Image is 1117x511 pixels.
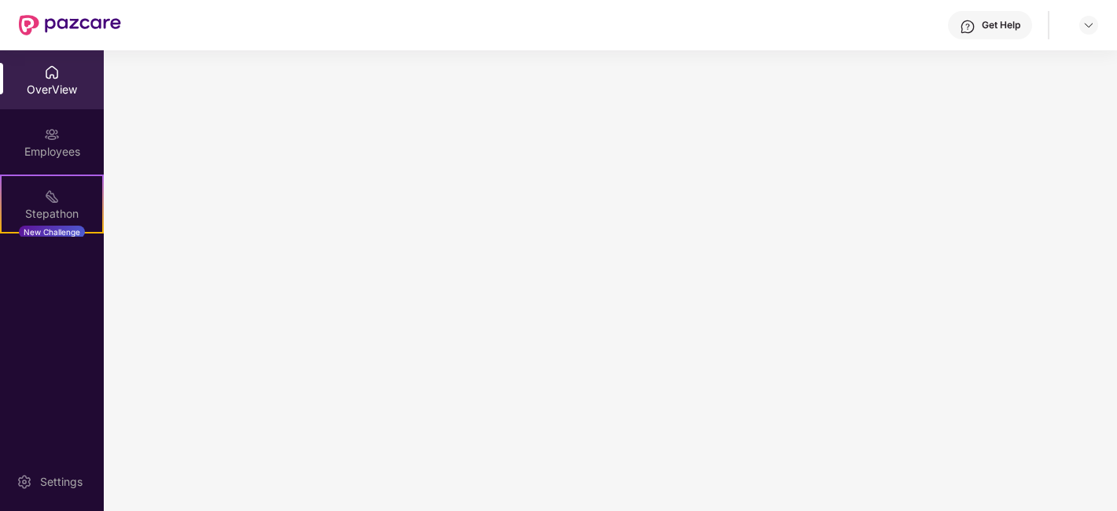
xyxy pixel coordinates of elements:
[44,127,60,142] img: svg+xml;base64,PHN2ZyBpZD0iRW1wbG95ZWVzIiB4bWxucz0iaHR0cDovL3d3dy53My5vcmcvMjAwMC9zdmciIHdpZHRoPS...
[2,206,102,222] div: Stepathon
[1082,19,1095,31] img: svg+xml;base64,PHN2ZyBpZD0iRHJvcGRvd24tMzJ4MzIiIHhtbG5zPSJodHRwOi8vd3d3LnczLm9yZy8yMDAwL3N2ZyIgd2...
[35,474,87,490] div: Settings
[44,189,60,204] img: svg+xml;base64,PHN2ZyB4bWxucz0iaHR0cDovL3d3dy53My5vcmcvMjAwMC9zdmciIHdpZHRoPSIyMSIgaGVpZ2h0PSIyMC...
[982,19,1020,31] div: Get Help
[19,15,121,35] img: New Pazcare Logo
[44,64,60,80] img: svg+xml;base64,PHN2ZyBpZD0iSG9tZSIgeG1sbnM9Imh0dHA6Ly93d3cudzMub3JnLzIwMDAvc3ZnIiB3aWR0aD0iMjAiIG...
[960,19,976,35] img: svg+xml;base64,PHN2ZyBpZD0iSGVscC0zMngzMiIgeG1sbnM9Imh0dHA6Ly93d3cudzMub3JnLzIwMDAvc3ZnIiB3aWR0aD...
[19,226,85,238] div: New Challenge
[17,474,32,490] img: svg+xml;base64,PHN2ZyBpZD0iU2V0dGluZy0yMHgyMCIgeG1sbnM9Imh0dHA6Ly93d3cudzMub3JnLzIwMDAvc3ZnIiB3aW...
